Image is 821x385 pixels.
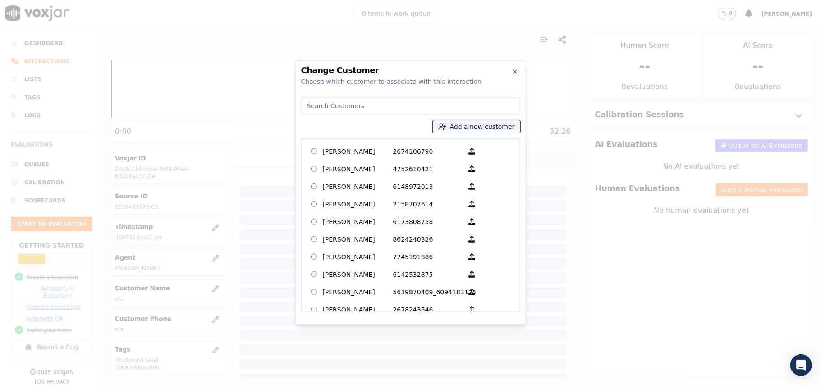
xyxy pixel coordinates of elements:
[311,236,317,242] input: [PERSON_NAME] 8624240326
[463,197,481,211] button: [PERSON_NAME] 2158707614
[393,285,463,299] p: 5619870409_6094183124
[393,179,463,193] p: 6148972013
[301,77,520,86] div: Choose which customer to associate with this interaction
[463,285,481,299] button: [PERSON_NAME] 5619870409_6094183124
[323,179,393,193] p: [PERSON_NAME]
[301,66,520,74] h2: Change Customer
[463,144,481,158] button: [PERSON_NAME] 2674106790
[311,254,317,260] input: [PERSON_NAME] 7745191886
[393,215,463,229] p: 6173808758
[463,232,481,246] button: [PERSON_NAME] 8624240326
[393,267,463,281] p: 6142532875
[463,179,481,193] button: [PERSON_NAME] 6148972013
[311,307,317,312] input: [PERSON_NAME] 2678243546
[393,250,463,264] p: 7745191886
[311,271,317,277] input: [PERSON_NAME] 6142532875
[311,183,317,189] input: [PERSON_NAME] 6148972013
[393,162,463,176] p: 4752610421
[323,197,393,211] p: [PERSON_NAME]
[463,302,481,316] button: [PERSON_NAME] 2678243546
[790,354,812,376] div: Open Intercom Messenger
[463,267,481,281] button: [PERSON_NAME] 6142532875
[323,232,393,246] p: [PERSON_NAME]
[463,162,481,176] button: [PERSON_NAME] 4752610421
[323,285,393,299] p: [PERSON_NAME]
[323,302,393,316] p: [PERSON_NAME]
[311,148,317,154] input: [PERSON_NAME] 2674106790
[393,302,463,316] p: 2678243546
[323,215,393,229] p: [PERSON_NAME]
[323,267,393,281] p: [PERSON_NAME]
[393,197,463,211] p: 2158707614
[393,232,463,246] p: 8624240326
[311,166,317,172] input: [PERSON_NAME] 4752610421
[323,144,393,158] p: [PERSON_NAME]
[311,219,317,225] input: [PERSON_NAME] 6173808758
[311,289,317,295] input: [PERSON_NAME] 5619870409_6094183124
[323,250,393,264] p: [PERSON_NAME]
[311,201,317,207] input: [PERSON_NAME] 2158707614
[463,250,481,264] button: [PERSON_NAME] 7745191886
[463,215,481,229] button: [PERSON_NAME] 6173808758
[393,144,463,158] p: 2674106790
[323,162,393,176] p: [PERSON_NAME]
[433,120,520,133] button: Add a new customer
[301,97,520,115] input: Search Customers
